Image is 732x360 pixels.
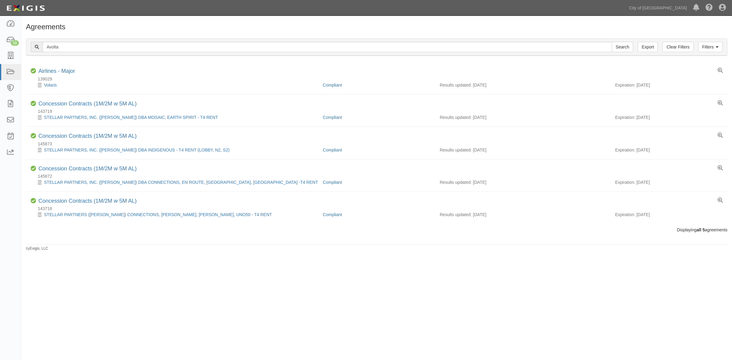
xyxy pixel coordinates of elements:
a: Compliant [323,180,342,185]
a: View results summary [718,101,723,106]
a: View results summary [718,68,723,73]
div: Results updated: [DATE] [440,82,606,88]
i: Compliant [30,133,36,139]
a: Filters [698,42,723,52]
div: 143719 [30,108,727,114]
div: 13 [11,40,19,46]
div: Results updated: [DATE] [440,179,606,185]
i: Compliant [30,198,36,204]
small: by [26,246,48,251]
a: Concession Contracts (1M/2M w 5M AL) [38,198,137,204]
div: STELLAR PARTNERS, INC. (AVILA) DBA MOSAIC, EARTH SPIRIT - T4 RENT [30,114,318,120]
div: Concession Contracts (1M/2M w 5M AL) [38,133,137,140]
a: Compliant [323,83,342,87]
input: Search [612,42,633,52]
a: Volaris [44,83,57,87]
a: Clear Filters [662,42,693,52]
i: Compliant [30,166,36,171]
a: Exigis, LLC [30,246,48,251]
a: Export [638,42,658,52]
a: Concession Contracts (1M/2M w 5M AL) [38,101,137,107]
a: View results summary [718,166,723,171]
div: 139029 [30,76,727,82]
i: Help Center - Complianz [705,4,713,12]
b: all 5 [697,227,705,232]
div: Airlines - Major [38,68,75,75]
div: Expiration: [DATE] [615,82,723,88]
div: STELLAR PARTNERS, INC. (AVILA) DBA CONNECTIONS, EN ROUTE, TUMI, SONORA -T4 RENT [30,179,318,185]
input: Search [43,42,612,52]
a: Concession Contracts (1M/2M w 5M AL) [38,166,137,172]
h1: Agreements [26,23,727,31]
i: Compliant [30,101,36,106]
div: Expiration: [DATE] [615,212,723,218]
div: Expiration: [DATE] [615,114,723,120]
a: View results summary [718,198,723,203]
a: Concession Contracts (1M/2M w 5M AL) [38,133,137,139]
div: Expiration: [DATE] [615,179,723,185]
div: STELLAR PARTNERS, INC. (AVILA) DBA INDIGENOUS - T4 RENT (LOBBY, N2, S2) [30,147,318,153]
a: City of [GEOGRAPHIC_DATA] [626,2,690,14]
i: Compliant [30,68,36,74]
div: Expiration: [DATE] [615,147,723,153]
div: Concession Contracts (1M/2M w 5M AL) [38,198,137,205]
a: Airlines - Major [38,68,75,74]
div: Volaris [30,82,318,88]
div: 143718 [30,205,727,212]
a: STELLAR PARTNERS, INC. ([PERSON_NAME]) DBA CONNECTIONS, EN ROUTE, [GEOGRAPHIC_DATA], [GEOGRAPHIC_... [44,180,318,185]
a: STELLAR PARTNERS ([PERSON_NAME]) CONNECTIONS, [PERSON_NAME], [PERSON_NAME], UNO50 - T4 RENT [44,212,272,217]
div: Results updated: [DATE] [440,114,606,120]
a: Compliant [323,148,342,152]
a: Compliant [323,115,342,120]
div: Results updated: [DATE] [440,212,606,218]
a: STELLAR PARTNERS, INC. ([PERSON_NAME]) DBA INDIGENOUS - T4 RENT (LOBBY, N2, S2) [44,148,230,152]
div: Results updated: [DATE] [440,147,606,153]
a: View results summary [718,133,723,138]
div: 145873 [30,141,727,147]
a: Compliant [323,212,342,217]
div: Displaying agreements [21,227,732,233]
div: STELLAR PARTNERS (AVILA) CONNECTIONS, SUNGLASS, JOHNSTON&MURPHY, UNO50 - T4 RENT [30,212,318,218]
img: logo-5460c22ac91f19d4615b14bd174203de0afe785f0fc80cf4dbbc73dc1793850b.png [5,3,47,14]
div: 145872 [30,173,727,179]
a: STELLAR PARTNERS, INC. ([PERSON_NAME]) DBA MOSAIC, EARTH SPIRIT - T4 RENT [44,115,218,120]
